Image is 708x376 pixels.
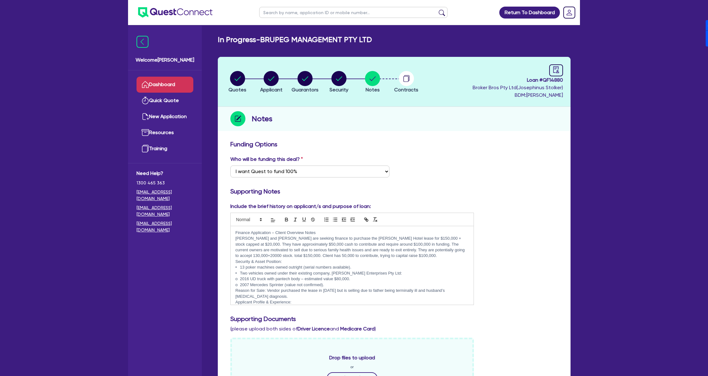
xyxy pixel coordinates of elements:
[230,315,558,323] h3: Supporting Documents
[137,170,193,177] span: Need Help?
[340,326,375,332] b: Medicare Card
[473,84,563,90] span: Broker Bros Pty Ltd ( Josephinus Stolker )
[235,299,469,305] p: Applicant Profile & Experience:
[230,155,303,163] label: Who will be funding this deal?
[549,64,563,76] a: audit
[235,270,469,276] p: • Two vehicles owned under their existing company, [PERSON_NAME] Enterprises Pty Ltd:
[142,145,149,152] img: training
[329,71,349,94] button: Security
[235,282,469,288] p: o 2007 Mercedes Sprinter (value not confirmed).
[260,71,283,94] button: Applicant
[230,326,376,332] span: (please upload both sides of and )
[235,230,469,236] p: Finance Application – Client Overview Notes
[137,180,193,186] span: 1300 465 363
[235,288,469,299] p: Reason for Sale: Vendor purchased the lease in [DATE] but is selling due to father being terminal...
[218,35,372,44] h2: In Progress - BRUPEG MANAGEMENT PTY LTD
[298,326,330,332] b: Driver Licence
[350,364,354,370] span: or
[260,87,282,93] span: Applicant
[230,203,371,210] label: Include the brief history on applicant/s and purpose of loan:
[230,140,558,148] h3: Funding Options
[553,66,560,73] span: audit
[230,111,245,126] img: step-icon
[235,276,469,282] p: o 2016 UD truck with pantech body – estimated value $80,000.
[137,189,193,202] a: [EMAIL_ADDRESS][DOMAIN_NAME]
[142,113,149,120] img: new-application
[137,204,193,218] a: [EMAIL_ADDRESS][DOMAIN_NAME]
[230,188,558,195] h3: Supporting Notes
[473,76,563,84] span: Loan # QF14880
[228,71,247,94] button: Quotes
[259,7,448,18] input: Search by name, application ID or mobile number...
[394,71,419,94] button: Contracts
[137,125,193,141] a: Resources
[291,71,319,94] button: Guarantors
[142,129,149,136] img: resources
[292,87,319,93] span: Guarantors
[330,87,348,93] span: Security
[252,113,272,124] h2: Notes
[366,87,380,93] span: Notes
[137,141,193,157] a: Training
[561,4,577,21] a: Dropdown toggle
[137,77,193,93] a: Dashboard
[137,36,148,48] img: icon-menu-close
[137,220,193,233] a: [EMAIL_ADDRESS][DOMAIN_NAME]
[138,7,212,18] img: quest-connect-logo-blue
[142,97,149,104] img: quick-quote
[499,7,560,19] a: Return To Dashboard
[473,91,563,99] span: BDM: [PERSON_NAME]
[136,56,194,64] span: Welcome [PERSON_NAME]
[235,236,469,259] p: [PERSON_NAME] and [PERSON_NAME] are seeking finance to purchase the [PERSON_NAME] Hotel lease for...
[235,264,469,270] p: • 13 poker machines owned outright (serial numbers available).
[394,87,418,93] span: Contracts
[365,71,380,94] button: Notes
[235,259,469,264] p: Security & Asset Position:
[329,354,375,362] span: Drop files to upload
[137,109,193,125] a: New Application
[228,87,246,93] span: Quotes
[137,93,193,109] a: Quick Quote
